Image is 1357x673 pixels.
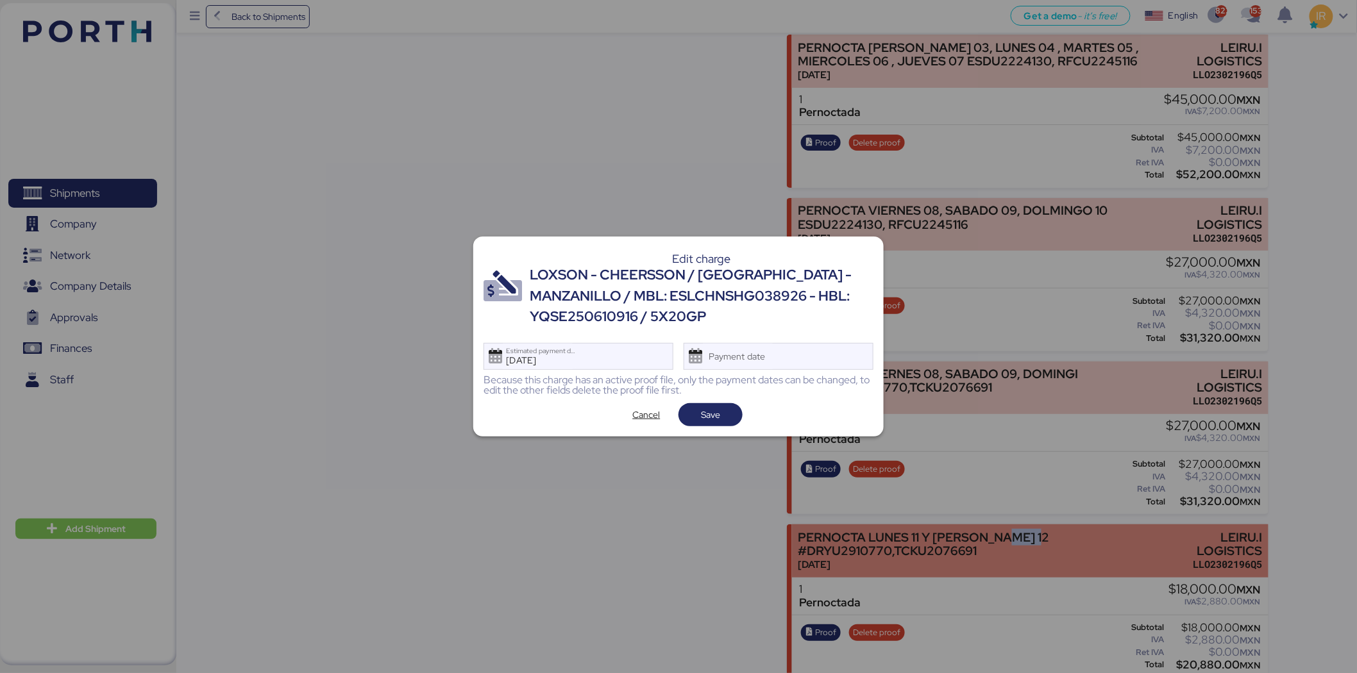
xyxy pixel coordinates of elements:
[678,403,743,426] button: Save
[530,253,873,265] div: Edit charge
[701,407,720,422] span: Save
[530,265,873,327] div: LOXSON - CHEERSSON / [GEOGRAPHIC_DATA] - MANZANILLO / MBL: ESLCHNSHG038926 - HBL: YQSE250610916 /...
[484,375,873,395] div: Because this charge has an active proof file, only the payment dates can be changed, to edit the ...
[614,403,678,426] button: Cancel
[633,407,661,422] span: Cancel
